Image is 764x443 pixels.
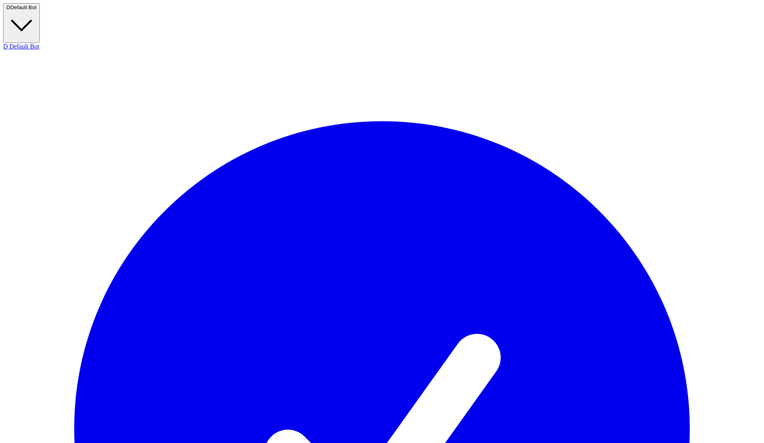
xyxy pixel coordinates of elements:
span: D [3,43,8,50]
span: D [6,4,10,10]
div: Default Bot [3,43,761,50]
span: Default Bot [10,4,37,10]
button: DDefault Bot [3,3,40,43]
